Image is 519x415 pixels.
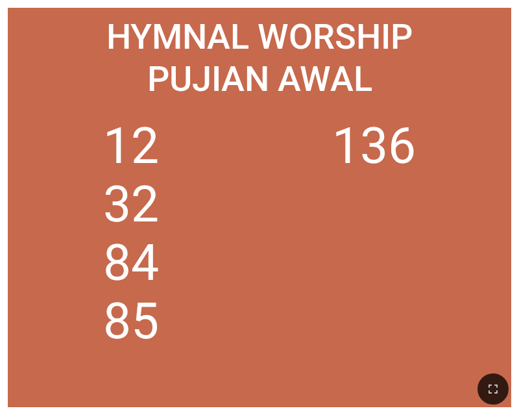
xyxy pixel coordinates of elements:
li: 136 [332,117,416,175]
li: 12 [103,117,159,175]
li: 32 [103,175,159,234]
span: Hymnal Worship [106,16,413,57]
li: 85 [103,292,159,351]
li: 84 [103,234,159,292]
span: Pujian Awal [147,58,372,99]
